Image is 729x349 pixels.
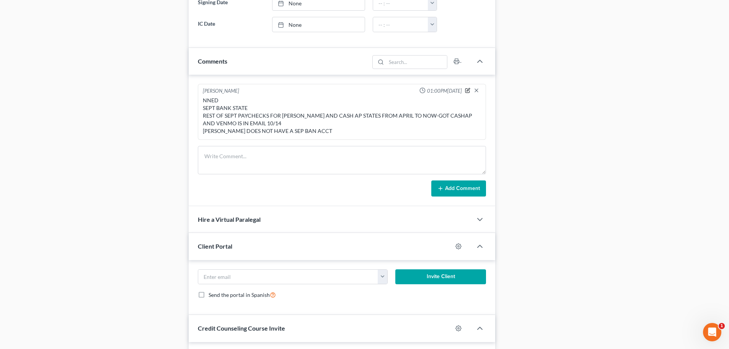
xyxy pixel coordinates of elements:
label: IC Date [194,17,268,32]
div: NNED SEPT BANK STATE REST OF SEPT PAYCHECKS FOR [PERSON_NAME] AND CASH AP STATES FROM APRIL TO NO... [203,97,481,135]
input: Enter email [198,270,378,284]
input: -- : -- [373,17,428,32]
span: Comments [198,57,227,65]
span: Credit Counseling Course Invite [198,324,285,332]
span: Client Portal [198,242,232,250]
span: Hire a Virtual Paralegal [198,216,261,223]
button: Invite Client [395,269,486,285]
span: 1 [719,323,725,329]
span: 01:00PM[DATE] [427,87,462,95]
input: Search... [387,56,447,69]
div: [PERSON_NAME] [203,87,239,95]
a: None [272,17,365,32]
iframe: Intercom live chat [703,323,721,341]
span: Send the portal in Spanish [209,292,270,298]
button: Add Comment [431,180,486,197]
